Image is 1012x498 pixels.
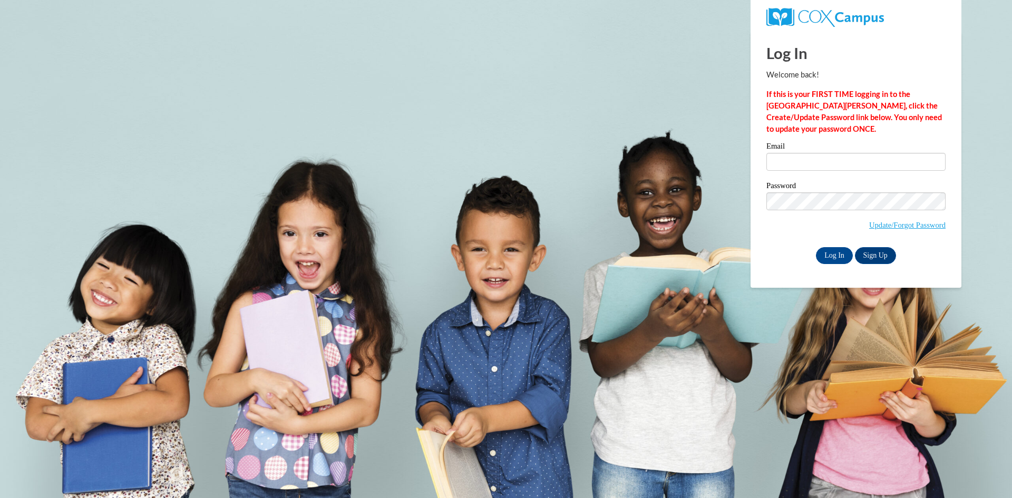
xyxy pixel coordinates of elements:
[766,69,946,81] p: Welcome back!
[816,247,853,264] input: Log In
[766,90,942,133] strong: If this is your FIRST TIME logging in to the [GEOGRAPHIC_DATA][PERSON_NAME], click the Create/Upd...
[766,182,946,192] label: Password
[766,42,946,64] h1: Log In
[869,221,946,229] a: Update/Forgot Password
[766,12,884,21] a: COX Campus
[855,247,896,264] a: Sign Up
[766,8,884,27] img: COX Campus
[766,142,946,153] label: Email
